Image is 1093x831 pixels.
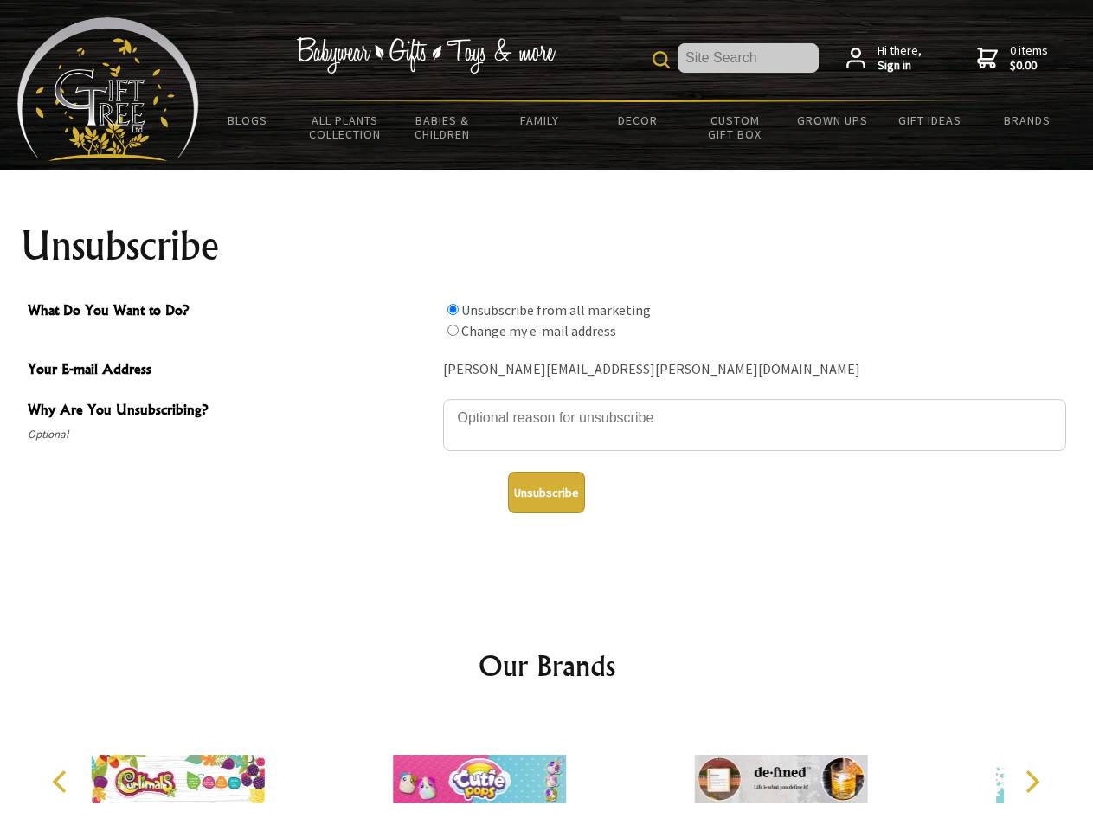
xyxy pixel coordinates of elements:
a: Gift Ideas [881,102,979,138]
a: Decor [588,102,686,138]
a: Custom Gift Box [686,102,784,152]
div: [PERSON_NAME][EMAIL_ADDRESS][PERSON_NAME][DOMAIN_NAME] [443,357,1066,383]
textarea: Why Are You Unsubscribing? [443,399,1066,451]
button: Unsubscribe [508,472,585,513]
label: Unsubscribe from all marketing [461,301,651,319]
button: Next [1013,763,1051,801]
a: Babies & Children [394,102,492,152]
span: Why Are You Unsubscribing? [28,399,434,424]
img: Babyware - Gifts - Toys and more... [17,17,199,161]
img: product search [653,51,670,68]
h1: Unsubscribe [21,225,1073,267]
a: Brands [979,102,1077,138]
h2: Our Brands [35,645,1059,686]
a: BLOGS [199,102,297,138]
label: Change my e-mail address [461,322,616,339]
strong: $0.00 [1010,58,1048,74]
input: Site Search [678,43,819,73]
button: Previous [43,763,81,801]
a: Family [492,102,589,138]
a: Hi there,Sign in [846,43,922,74]
span: Optional [28,424,434,445]
span: Your E-mail Address [28,358,434,383]
input: What Do You Want to Do? [447,325,459,336]
span: Hi there, [878,43,922,74]
img: Babywear - Gifts - Toys & more [296,37,556,74]
span: 0 items [1010,42,1048,74]
input: What Do You Want to Do? [447,304,459,315]
a: 0 items$0.00 [977,43,1048,74]
span: What Do You Want to Do? [28,300,434,325]
strong: Sign in [878,58,922,74]
a: Grown Ups [783,102,881,138]
a: All Plants Collection [297,102,395,152]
